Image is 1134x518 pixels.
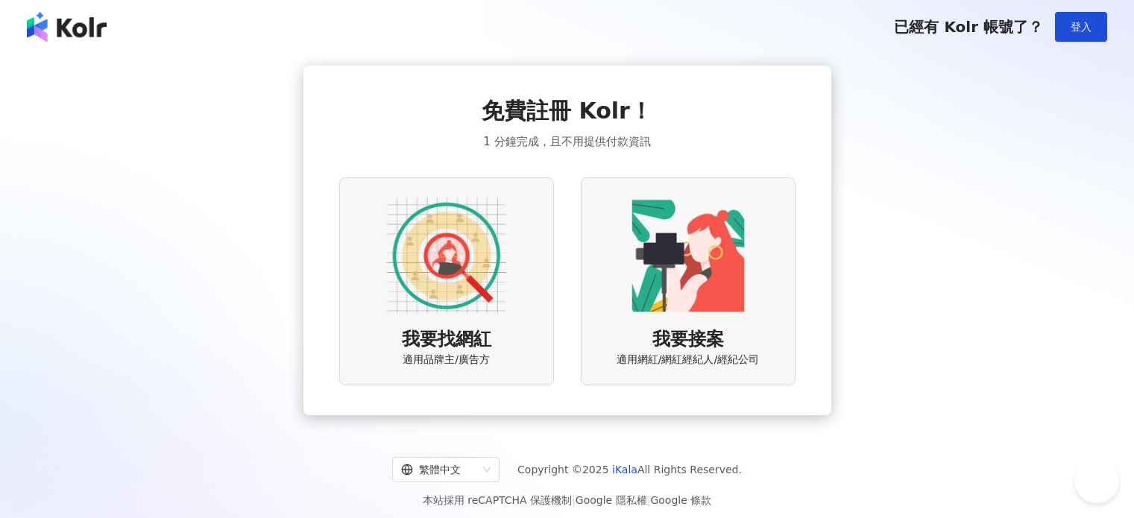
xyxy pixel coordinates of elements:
img: logo [27,12,107,42]
span: Copyright © 2025 All Rights Reserved. [517,461,742,478]
span: 已經有 Kolr 帳號了？ [894,18,1043,36]
span: 1 分鐘完成，且不用提供付款資訊 [483,133,650,151]
span: 適用網紅/網紅經紀人/經紀公司 [617,353,759,367]
a: iKala [612,464,637,476]
iframe: Help Scout Beacon - Open [1074,458,1119,503]
div: 繁體中文 [401,458,477,481]
span: 免費註冊 Kolr！ [482,95,652,127]
span: | [647,494,651,506]
img: AD identity option [387,196,506,315]
span: | [572,494,576,506]
a: Google 條款 [650,494,711,506]
a: Google 隱私權 [576,494,647,506]
span: 登入 [1071,21,1092,33]
button: 登入 [1055,12,1107,42]
img: KOL identity option [629,196,748,315]
span: 本站採用 reCAPTCHA 保護機制 [423,491,711,509]
span: 我要接案 [652,327,724,353]
span: 適用品牌主/廣告方 [403,353,490,367]
span: 我要找網紅 [402,327,491,353]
